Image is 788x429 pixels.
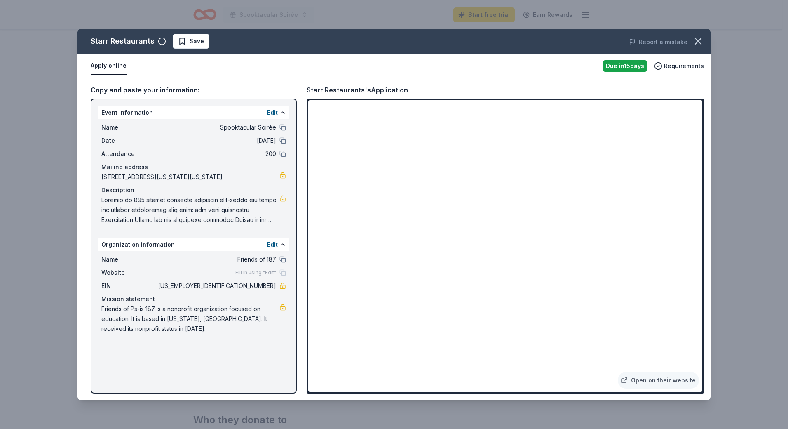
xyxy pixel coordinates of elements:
[101,162,286,172] div: Mailing address
[101,304,279,334] span: Friends of Ps-is 187 is a nonprofit organization focused on education. It is based in [US_STATE],...
[157,255,276,264] span: Friends of 187
[91,85,297,95] div: Copy and paste your information:
[603,60,647,72] div: Due in 15 days
[618,372,699,389] a: Open on their website
[307,85,408,95] div: Starr Restaurants's Application
[101,294,286,304] div: Mission statement
[664,61,704,71] span: Requirements
[157,149,276,159] span: 200
[157,136,276,146] span: [DATE]
[101,172,279,182] span: [STREET_ADDRESS][US_STATE][US_STATE]
[101,195,279,225] span: Loremip do 895 sitamet consecte adipiscin elit-seddo eiu tempo inc utlabor etdoloremag aliq enim:...
[101,136,157,146] span: Date
[101,268,157,278] span: Website
[101,185,286,195] div: Description
[98,106,289,119] div: Event information
[654,61,704,71] button: Requirements
[101,149,157,159] span: Attendance
[235,269,276,276] span: Fill in using "Edit"
[157,123,276,132] span: Spooktacular Soirée
[190,36,204,46] span: Save
[157,281,276,291] span: [US_EMPLOYER_IDENTIFICATION_NUMBER]
[101,255,157,264] span: Name
[101,123,157,132] span: Name
[91,35,155,48] div: Starr Restaurants
[91,57,127,75] button: Apply online
[173,34,209,49] button: Save
[101,281,157,291] span: EIN
[98,238,289,251] div: Organization information
[267,108,278,118] button: Edit
[629,37,687,47] button: Report a mistake
[267,240,278,250] button: Edit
